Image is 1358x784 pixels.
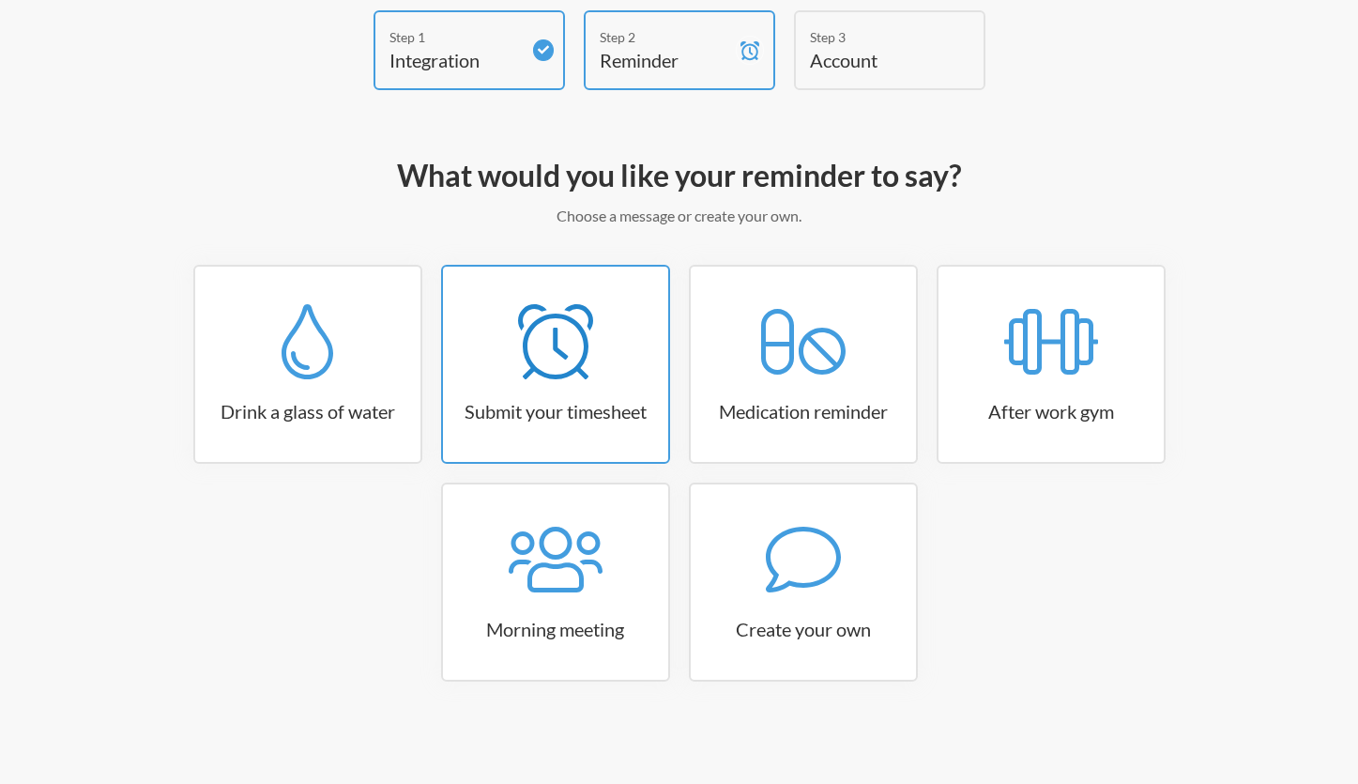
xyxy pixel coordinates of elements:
[443,616,668,642] h3: Morning meeting
[443,398,668,424] h3: Submit your timesheet
[600,27,731,47] div: Step 2
[195,398,420,424] h3: Drink a glass of water
[810,27,941,47] div: Step 3
[135,205,1224,227] p: Choose a message or create your own.
[135,156,1224,195] h2: What would you like your reminder to say?
[810,47,941,73] h4: Account
[600,47,731,73] h4: Reminder
[691,398,916,424] h3: Medication reminder
[938,398,1164,424] h3: After work gym
[691,616,916,642] h3: Create your own
[389,27,521,47] div: Step 1
[389,47,521,73] h4: Integration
